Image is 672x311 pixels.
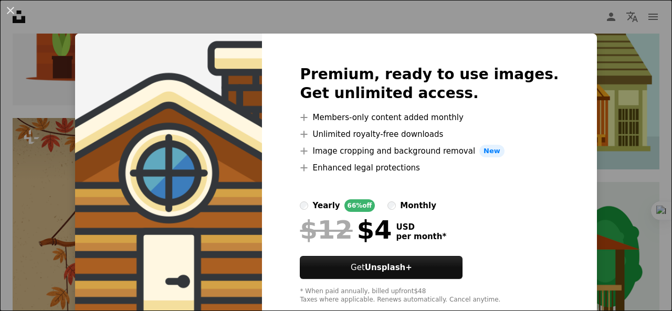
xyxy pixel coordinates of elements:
[365,263,412,272] strong: Unsplash+
[300,128,559,141] li: Unlimited royalty-free downloads
[300,216,392,243] div: $4
[300,256,463,279] button: GetUnsplash+
[300,145,559,157] li: Image cropping and background removal
[344,199,375,212] div: 66% off
[300,287,559,304] div: * When paid annually, billed upfront $48 Taxes where applicable. Renews automatically. Cancel any...
[300,162,559,174] li: Enhanced legal protections
[312,199,340,212] div: yearly
[479,145,505,157] span: New
[396,232,446,241] span: per month *
[300,111,559,124] li: Members-only content added monthly
[300,65,559,103] h2: Premium, ready to use images. Get unlimited access.
[300,216,352,243] span: $12
[396,222,446,232] span: USD
[387,201,396,210] input: monthly
[300,201,308,210] input: yearly66%off
[400,199,436,212] div: monthly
